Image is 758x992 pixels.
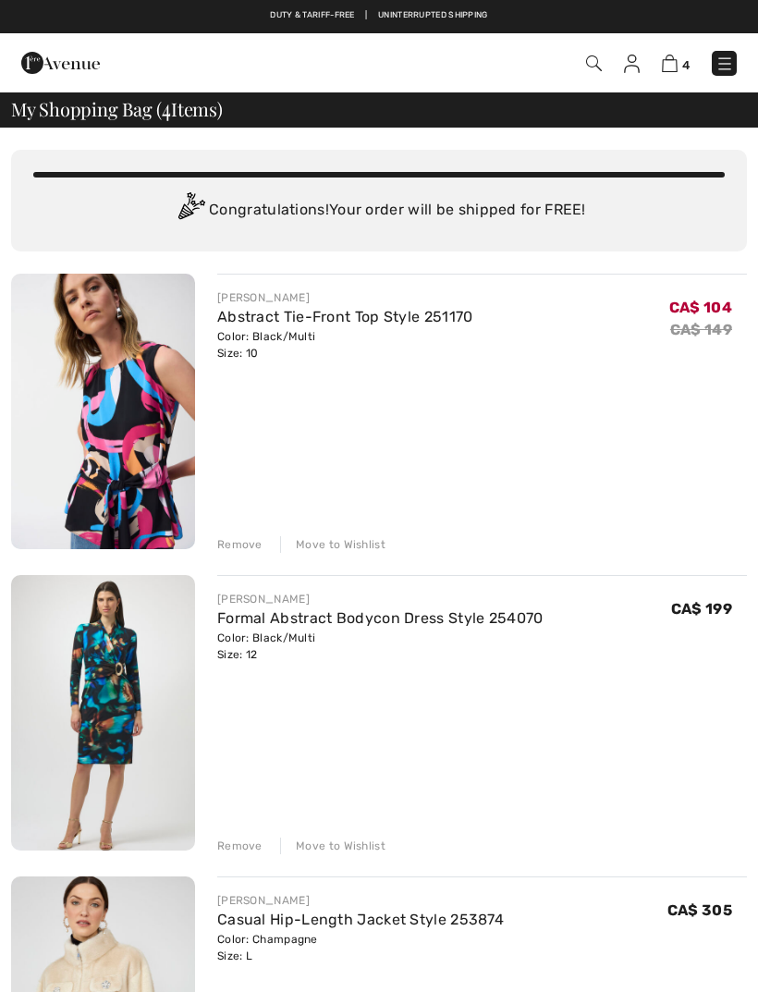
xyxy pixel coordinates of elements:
[662,52,690,74] a: 4
[11,575,195,851] img: Formal Abstract Bodycon Dress Style 254070
[624,55,640,73] img: My Info
[217,536,263,553] div: Remove
[280,838,385,854] div: Move to Wishlist
[21,53,100,70] a: 1ère Avenue
[217,308,473,325] a: Abstract Tie-Front Top Style 251170
[217,591,544,607] div: [PERSON_NAME]
[217,609,544,627] a: Formal Abstract Bodycon Dress Style 254070
[33,192,725,229] div: Congratulations! Your order will be shipped for FREE!
[667,901,732,919] span: CA$ 305
[217,289,473,306] div: [PERSON_NAME]
[217,838,263,854] div: Remove
[682,58,690,72] span: 4
[217,931,504,964] div: Color: Champagne Size: L
[670,321,732,338] s: CA$ 149
[586,55,602,71] img: Search
[21,44,100,81] img: 1ère Avenue
[671,600,732,618] span: CA$ 199
[217,328,473,361] div: Color: Black/Multi Size: 10
[715,55,734,73] img: Menu
[172,192,209,229] img: Congratulation2.svg
[662,55,678,72] img: Shopping Bag
[11,100,223,118] span: My Shopping Bag ( Items)
[11,274,195,549] img: Abstract Tie-Front Top Style 251170
[162,95,171,119] span: 4
[217,630,544,663] div: Color: Black/Multi Size: 12
[669,299,732,316] span: CA$ 104
[217,892,504,909] div: [PERSON_NAME]
[280,536,385,553] div: Move to Wishlist
[217,911,504,928] a: Casual Hip-Length Jacket Style 253874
